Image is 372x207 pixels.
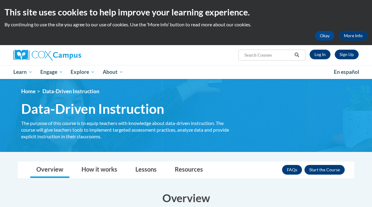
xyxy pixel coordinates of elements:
[13,50,81,61] img: Cox Campus
[71,68,95,76] span: Explore
[292,51,301,59] button: Search
[5,6,367,18] h2: This site uses cookies to help improve your learning experience.
[334,69,359,75] span: En español
[103,68,123,76] span: About
[330,66,363,78] a: En español
[18,190,354,205] h3: Overview
[30,162,69,178] a: Overview
[304,165,345,175] button: Enroll
[36,65,67,79] a: Engage
[244,51,292,59] input: Search Courses
[99,65,127,79] a: About
[21,120,230,140] div: The purpose of this course is to equip teachers with knowledge about data-driven instruction. The...
[310,50,330,59] a: Log In
[21,88,35,94] a: Home
[42,88,99,94] span: Data-Driven Instruction
[129,162,163,178] a: Lessons
[67,65,99,79] a: Explore
[282,165,302,175] a: FAQs
[21,101,164,117] span: Data-Driven Instruction
[9,65,363,79] div: Main menu
[5,21,367,28] p: By continuing to use the site you agree to our use of cookies. Use the ‘More info’ button to read...
[13,50,122,61] a: Cox Campus
[75,162,123,178] a: How it works
[315,31,334,41] button: Okay
[169,162,209,178] a: Resources
[13,68,32,76] span: Learn
[339,31,367,41] a: More Info
[335,50,359,59] a: Register
[40,68,63,76] span: Engage
[9,65,36,79] a: Learn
